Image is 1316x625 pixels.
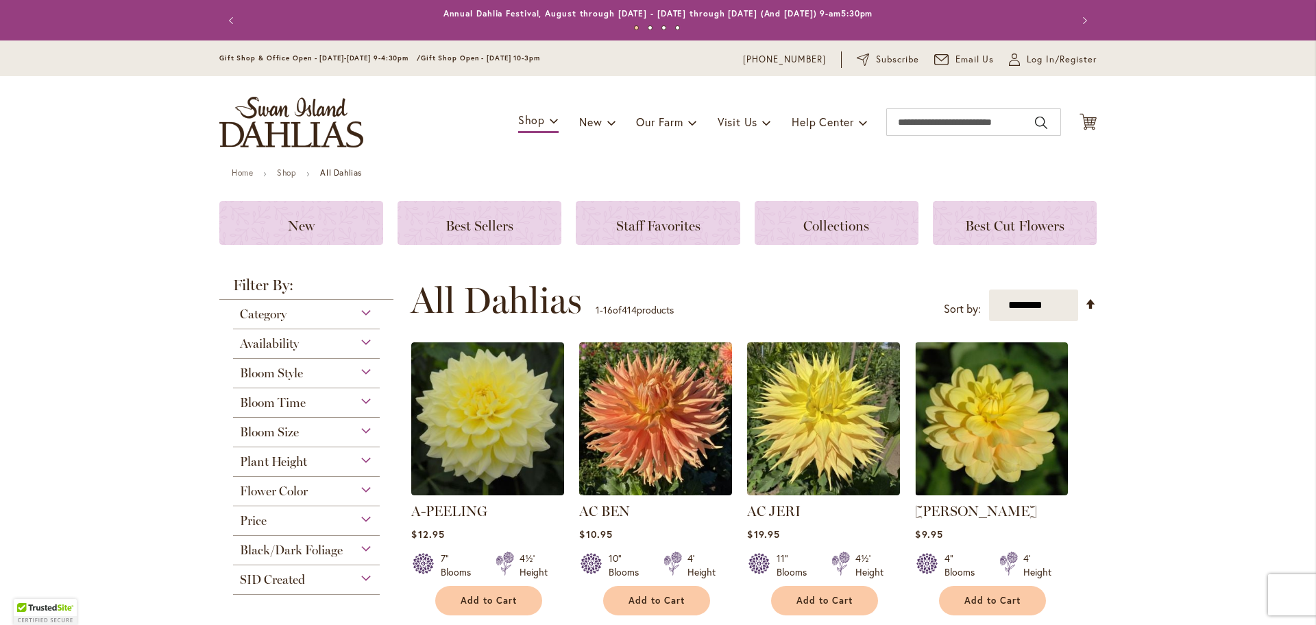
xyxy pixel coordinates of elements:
span: Availability [240,336,299,351]
span: Plant Height [240,454,307,469]
span: 414 [622,303,637,316]
span: Shop [518,113,545,127]
div: 4½' Height [520,552,548,579]
iframe: Launch Accessibility Center [10,576,49,615]
span: $12.95 [411,528,444,541]
a: A-Peeling [411,485,564,498]
img: A-Peeling [411,342,564,495]
strong: Filter By: [219,278,393,300]
span: Gift Shop Open - [DATE] 10-3pm [421,54,540,62]
span: All Dahlias [411,280,582,321]
div: 4' Height [687,552,716,579]
img: AC Jeri [747,342,900,495]
span: Email Us [955,53,995,67]
div: 7" Blooms [441,552,479,579]
span: $10.95 [579,528,612,541]
button: 2 of 4 [648,25,653,30]
span: Price [240,513,267,528]
span: Flower Color [240,484,308,499]
a: Shop [277,167,296,178]
button: Previous [219,7,247,34]
label: Sort by: [944,296,981,322]
span: Log In/Register [1027,53,1097,67]
a: Staff Favorites [576,201,740,245]
span: Bloom Size [240,425,299,440]
span: Add to Cart [461,595,517,606]
a: AC BEN [579,503,630,519]
span: Category [240,307,287,322]
span: New [579,115,602,129]
div: 4" Blooms [945,552,983,579]
strong: All Dahlias [320,167,362,178]
button: Add to Cart [771,586,878,615]
a: AC BEN [579,485,732,498]
span: Add to Cart [796,595,853,606]
span: Bloom Time [240,395,306,410]
button: 4 of 4 [675,25,680,30]
p: - of products [596,299,674,321]
span: Help Center [792,115,854,129]
img: AC BEN [579,342,732,495]
span: Subscribe [876,53,919,67]
span: Black/Dark Foliage [240,543,343,558]
span: New [288,217,315,234]
button: Add to Cart [435,586,542,615]
span: Best Cut Flowers [965,217,1064,234]
span: 16 [603,303,613,316]
span: Visit Us [718,115,757,129]
span: Staff Favorites [616,217,700,234]
span: Bloom Style [240,366,303,381]
a: Home [232,167,253,178]
span: Collections [803,217,869,234]
button: Add to Cart [939,586,1046,615]
div: 11" Blooms [777,552,815,579]
a: Subscribe [857,53,919,67]
button: 3 of 4 [661,25,666,30]
a: Collections [755,201,918,245]
button: Add to Cart [603,586,710,615]
span: $9.95 [915,528,942,541]
span: Gift Shop & Office Open - [DATE]-[DATE] 9-4:30pm / [219,54,421,62]
button: Next [1069,7,1097,34]
a: A-PEELING [411,503,487,519]
a: [PERSON_NAME] [915,503,1037,519]
div: 4' Height [1023,552,1051,579]
div: 4½' Height [855,552,884,579]
a: New [219,201,383,245]
span: Our Farm [636,115,683,129]
a: AC JERI [747,503,801,519]
a: [PHONE_NUMBER] [743,53,826,67]
button: 1 of 4 [634,25,639,30]
a: AHOY MATEY [915,485,1068,498]
img: AHOY MATEY [915,342,1068,495]
a: AC Jeri [747,485,900,498]
span: Add to Cart [629,595,685,606]
span: Best Sellers [446,217,513,234]
span: SID Created [240,572,305,587]
a: Best Cut Flowers [933,201,1097,245]
span: 1 [596,303,600,316]
a: Email Us [934,53,995,67]
a: Log In/Register [1009,53,1097,67]
a: Best Sellers [398,201,561,245]
a: store logo [219,97,363,148]
a: Annual Dahlia Festival, August through [DATE] - [DATE] through [DATE] (And [DATE]) 9-am5:30pm [443,8,873,19]
div: 10" Blooms [609,552,647,579]
span: Add to Cart [964,595,1021,606]
span: $19.95 [747,528,779,541]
